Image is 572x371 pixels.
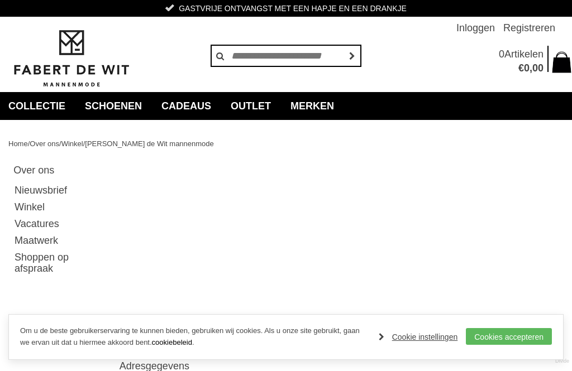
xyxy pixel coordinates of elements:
p: Om u de beste gebruikerservaring te kunnen bieden, gebruiken wij cookies. Als u onze site gebruik... [20,325,368,349]
span: € [518,62,524,74]
span: 0 [499,49,504,60]
a: [PERSON_NAME] de Wit mannenmode [85,139,213,148]
a: Registreren [503,17,555,39]
a: Maatwerk [13,232,107,249]
a: Winkel [13,199,107,215]
span: / [59,139,61,148]
h3: Over ons [13,164,107,176]
a: Cookie instellingen [379,329,458,345]
a: Over ons [30,139,59,148]
a: Merken [282,92,342,120]
img: Fabert de Wit [8,28,134,89]
span: 0 [524,62,530,74]
a: Inloggen [456,17,495,39]
a: Outlet [222,92,279,120]
a: Schoenen [77,92,150,120]
a: cookiebeleid [152,338,192,346]
a: Cookies accepteren [466,328,552,345]
a: Shoppen op afspraak [13,249,107,277]
a: Winkel [61,139,83,148]
a: Nieuwsbrief [13,182,107,199]
span: Artikelen [504,49,544,60]
span: 00 [532,62,544,74]
span: , [530,62,532,74]
span: / [83,139,85,148]
span: / [28,139,30,148]
a: Vacatures [13,215,107,232]
a: Cadeaus [153,92,220,120]
a: Home [8,139,28,148]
